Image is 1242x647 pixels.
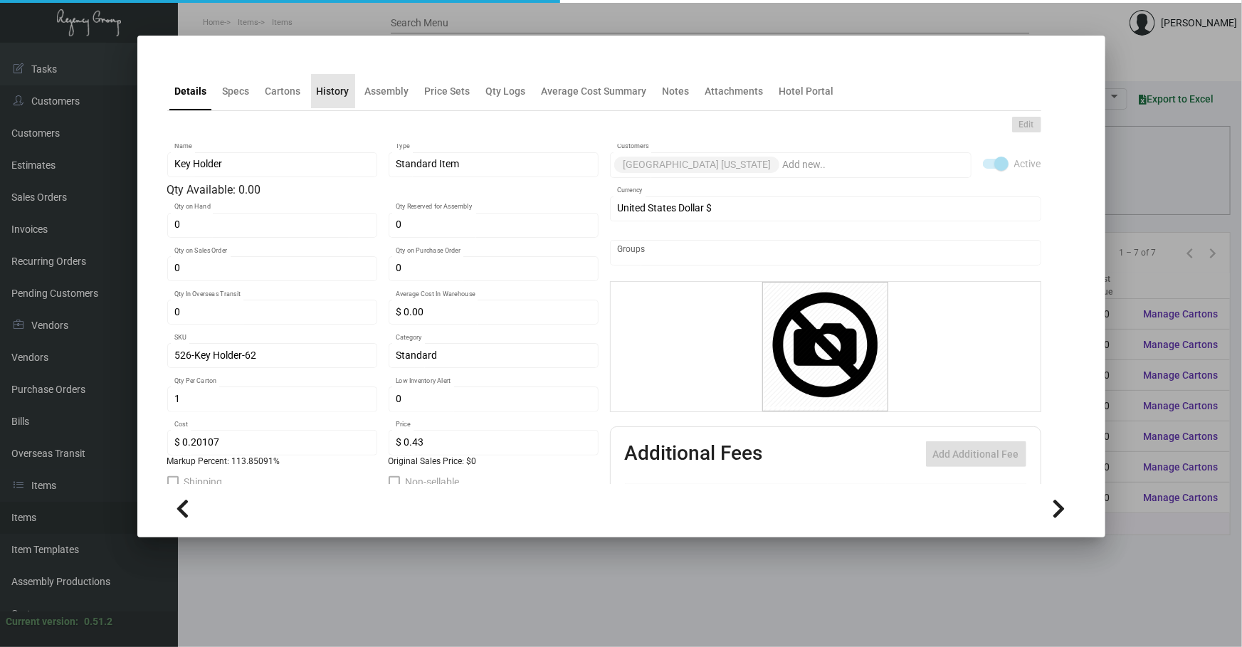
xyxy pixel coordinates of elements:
div: Notes [663,84,690,99]
span: Non-sellable [406,473,460,490]
div: Current version: [6,614,78,629]
div: Details [175,84,207,99]
button: Edit [1012,117,1041,132]
div: Cartons [265,84,301,99]
div: History [317,84,349,99]
div: Specs [223,84,250,99]
input: Add new.. [782,159,964,171]
mat-chip: [GEOGRAPHIC_DATA] [US_STATE] [614,157,779,173]
h2: Additional Fees [625,441,763,467]
div: Attachments [705,84,764,99]
span: Shipping [184,473,223,490]
input: Add new.. [617,247,1033,258]
div: 0.51.2 [84,614,112,629]
div: Assembly [365,84,409,99]
span: Add Additional Fee [933,448,1019,460]
div: Price Sets [425,84,470,99]
span: Edit [1019,119,1034,131]
div: Hotel Portal [779,84,834,99]
div: Qty Available: 0.00 [167,182,599,199]
button: Add Additional Fee [926,441,1026,467]
div: Qty Logs [486,84,526,99]
span: Active [1014,155,1041,172]
div: Average Cost Summary [542,84,647,99]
